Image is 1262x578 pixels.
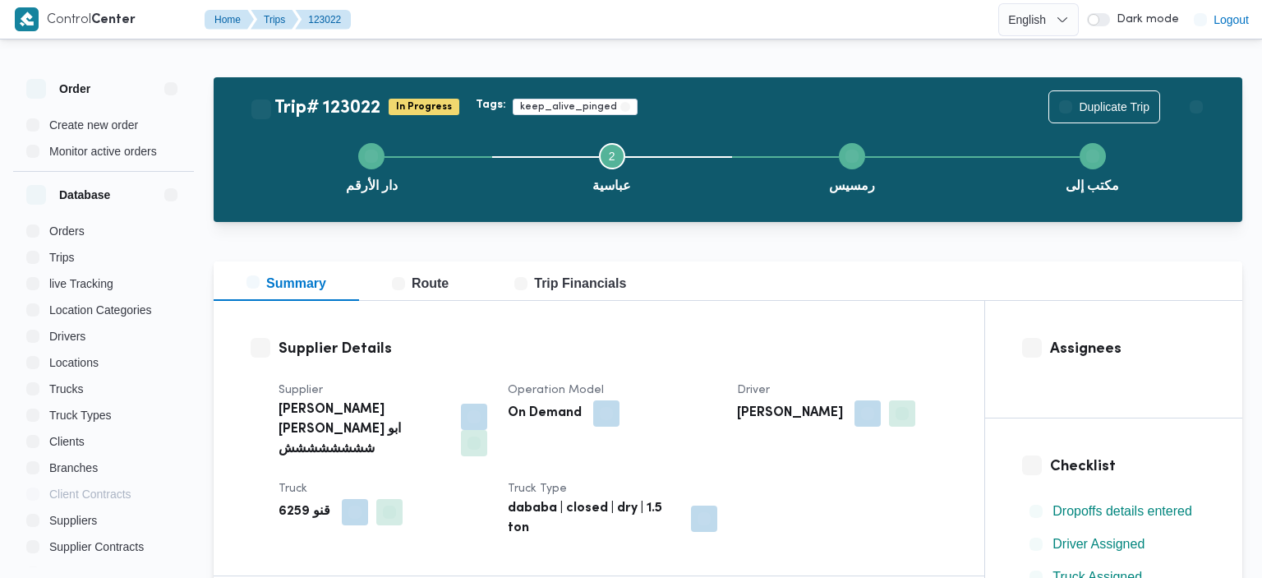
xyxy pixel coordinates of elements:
[49,458,98,478] span: Branches
[396,102,452,112] b: In Progress
[279,502,330,522] b: قنو 6259
[1048,90,1160,123] button: Duplicate Trip
[20,481,187,507] button: Client Contracts
[1052,534,1145,554] span: Driver Assigned
[49,405,111,425] span: Truck Types
[26,185,181,205] button: Database
[251,98,380,119] h2: Trip# 123022
[389,99,459,115] span: In Progress
[13,112,194,171] div: Order
[91,14,136,26] b: Center
[49,115,138,135] span: Create new order
[1079,97,1149,117] span: Duplicate Trip
[20,349,187,376] button: Locations
[20,271,187,297] button: live Tracking
[392,276,449,290] span: Route
[20,402,187,428] button: Truck Types
[508,404,582,423] b: On Demand
[279,483,307,494] span: Truck
[15,7,39,31] img: X8yXhbKr1z7QwAAAABJRU5ErkJggg==
[1052,502,1192,521] span: Dropoffs details entered
[20,455,187,481] button: Branches
[845,150,859,163] svg: Step 3 is complete
[279,338,947,360] h3: Supplier Details
[20,428,187,455] button: Clients
[592,176,631,196] span: عباسية
[476,99,506,112] b: Tags:
[20,244,187,271] button: Trips
[20,218,187,244] button: Orders
[508,483,567,494] span: Truck Type
[49,484,131,504] span: Client Contracts
[1050,455,1205,478] h3: Checklist
[26,79,181,99] button: Order
[49,300,152,320] span: Location Categories
[732,123,973,209] button: رمسيس
[1023,531,1205,557] button: Driver Assigned
[295,10,351,30] button: 123022
[1086,150,1099,163] svg: Step 4 is complete
[49,326,85,346] span: Drivers
[20,376,187,402] button: Trucks
[20,297,187,323] button: Location Categories
[346,176,398,196] span: دار الأرقم
[1052,537,1145,551] span: Driver Assigned
[508,385,604,395] span: Operation Model
[279,385,323,395] span: Supplier
[513,99,638,115] span: keep_alive_pinged
[1023,498,1205,525] button: Dropoffs details entered
[1050,338,1205,360] h3: Assignees
[508,499,679,539] b: dababa | closed | dry | 1.5 ton
[49,221,85,241] span: Orders
[20,534,187,560] button: Supplier Contracts
[20,138,187,164] button: Monitor active orders
[251,123,492,209] button: دار الأرقم
[1052,504,1192,518] span: Dropoffs details entered
[514,276,626,290] span: Trip Financials
[520,99,617,114] span: keep_alive_pinged
[20,323,187,349] button: Drivers
[49,511,97,530] span: Suppliers
[49,274,113,294] span: live Tracking
[1066,176,1119,196] span: مكتب إلى
[49,432,85,451] span: Clients
[973,123,1214,209] button: مكتب إلى
[251,10,298,30] button: Trips
[13,218,194,574] div: Database
[1180,90,1213,123] button: Actions
[737,404,843,423] b: [PERSON_NAME]
[737,385,770,395] span: Driver
[20,112,187,138] button: Create new order
[49,379,83,399] span: Trucks
[59,79,90,99] h3: Order
[620,102,630,112] button: Remove trip tag
[1110,13,1179,26] span: Dark mode
[20,507,187,534] button: Suppliers
[59,185,110,205] h3: Database
[205,10,254,30] button: Home
[365,150,378,163] svg: Step 1 is complete
[246,276,326,290] span: Summary
[49,353,99,372] span: Locations
[829,176,875,196] span: رمسيس
[49,247,75,267] span: Trips
[1214,10,1249,30] span: Logout
[609,150,615,163] span: 2
[49,537,144,557] span: Supplier Contracts
[1187,3,1255,36] button: Logout
[492,123,733,209] button: عباسية
[279,400,449,460] b: [PERSON_NAME] [PERSON_NAME] ابو شششششششش
[49,141,157,161] span: Monitor active orders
